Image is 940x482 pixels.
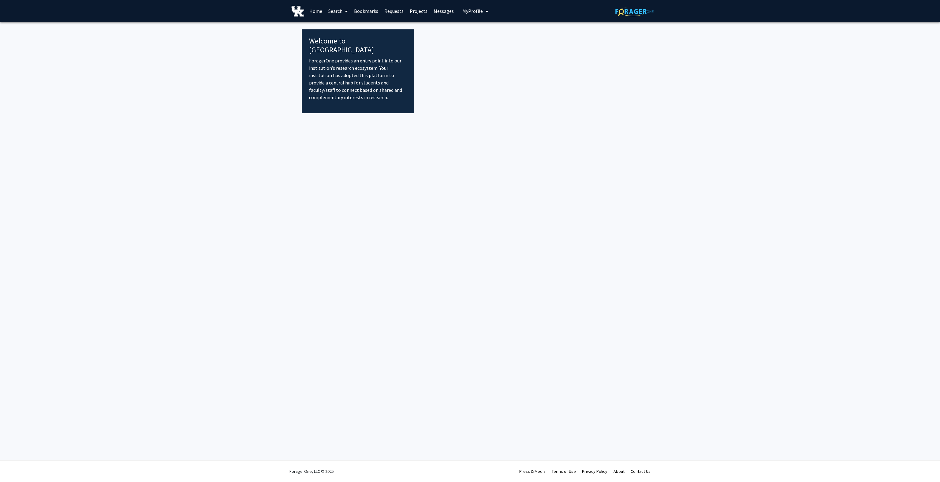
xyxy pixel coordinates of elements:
[351,0,381,22] a: Bookmarks
[309,57,407,101] p: ForagerOne provides an entry point into our institution’s research ecosystem. Your institution ha...
[519,469,546,474] a: Press & Media
[306,0,325,22] a: Home
[325,0,351,22] a: Search
[431,0,457,22] a: Messages
[582,469,607,474] a: Privacy Policy
[309,37,407,54] h4: Welcome to [GEOGRAPHIC_DATA]
[914,454,935,477] iframe: Chat
[462,8,483,14] span: My Profile
[615,7,654,16] img: ForagerOne Logo
[381,0,407,22] a: Requests
[614,469,625,474] a: About
[289,461,334,482] div: ForagerOne, LLC © 2025
[291,6,304,17] img: University of Kentucky Logo
[407,0,431,22] a: Projects
[552,469,576,474] a: Terms of Use
[631,469,651,474] a: Contact Us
